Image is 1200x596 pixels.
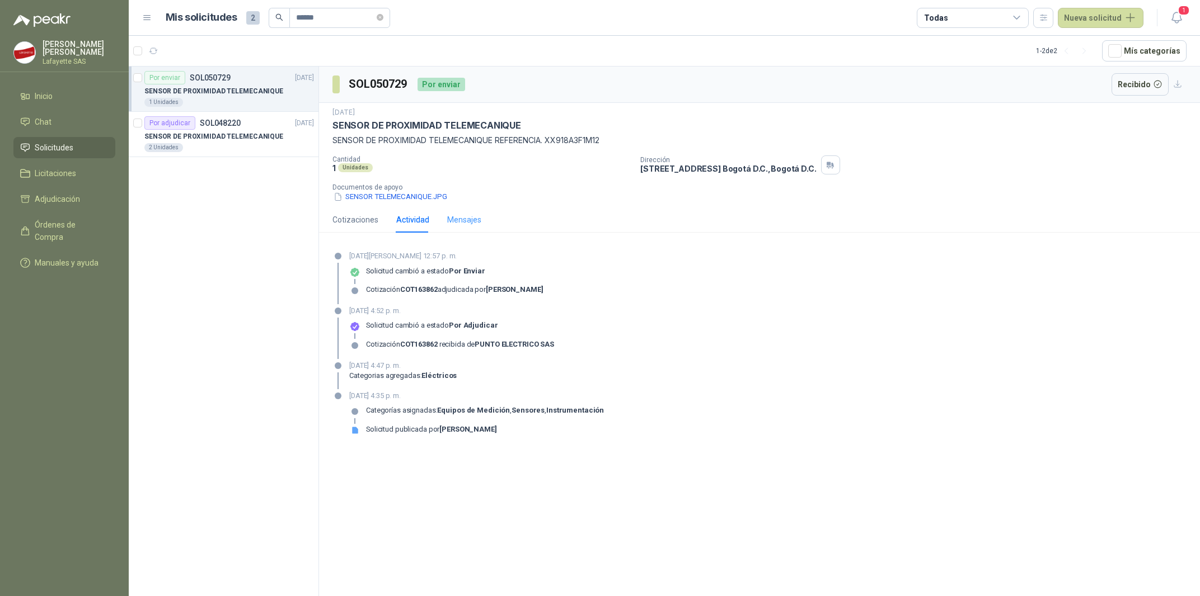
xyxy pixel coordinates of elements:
h3: SOL050729 [349,75,409,93]
a: Licitaciones [13,163,115,184]
a: Manuales y ayuda [13,252,115,273]
button: Nueva solicitud [1058,8,1143,28]
a: Órdenes de Compra [13,214,115,248]
button: 1 [1166,8,1187,28]
strong: COT163862 [400,285,438,294]
p: Dirección [640,156,816,164]
h1: Mis solicitudes [166,10,237,26]
span: Adjudicación [35,193,80,205]
p: SENSOR DE PROXIMIDAD TELEMECANIQUE [144,131,283,142]
div: Cotización recibida de [366,340,554,349]
img: Logo peakr [13,13,71,27]
a: Por enviarSOL050729[DATE] SENSOR DE PROXIMIDAD TELEMECANIQUE1 Unidades [129,67,318,112]
strong: Eléctricos [421,371,457,380]
img: Company Logo [14,42,35,63]
span: close-circle [377,14,383,21]
p: Solicitud cambió a estado [366,321,498,330]
span: close-circle [377,12,383,23]
div: Mensajes [447,214,481,226]
p: [DATE] 4:52 p. m. [349,305,554,316]
span: Manuales y ayuda [35,257,99,269]
div: Unidades [338,163,373,172]
a: Solicitudes [13,137,115,158]
span: Licitaciones [35,167,76,179]
p: SOL048220 [200,119,241,127]
p: SENSOR DE PROXIMIDAD TELEMECANIQUE [144,86,283,97]
p: [DATE] [295,118,314,129]
button: Mís categorías [1102,40,1187,62]
span: Solicitudes [35,141,73,154]
strong: Por enviar [449,267,485,275]
div: Solicitud publicada por [366,425,497,434]
strong: Instrumentación [546,406,604,414]
strong: Por adjudicar [449,321,498,329]
div: 2 Unidades [144,143,183,152]
p: SOL050729 [190,74,231,82]
p: Cantidad [332,155,631,163]
strong: [PERSON_NAME] [439,425,496,433]
a: Inicio [13,86,115,107]
div: Por enviar [418,78,465,91]
span: search [275,13,283,21]
p: SENSOR DE PROXIMIDAD TELEMECANIQUE REFERENCIA. XX918A3F1M12 [332,134,1187,146]
p: [STREET_ADDRESS] Bogotá D.C. , Bogotá D.C. [640,164,816,173]
div: Todas [924,12,948,24]
p: [PERSON_NAME] [PERSON_NAME] [43,40,115,56]
strong: [PERSON_NAME] [486,285,543,294]
p: [DATE] [332,107,355,118]
p: Categorias agregadas: [349,371,457,380]
span: Órdenes de Compra [35,219,105,243]
p: Categorías asignadas: , , [366,406,604,415]
a: Adjudicación [13,188,115,210]
strong: PUNTO ELECTRICO SAS [475,340,554,348]
p: [DATE] 4:35 p. m. [349,390,604,401]
span: Inicio [35,90,53,102]
div: Por adjudicar [144,116,195,130]
p: Lafayette SAS [43,58,115,65]
strong: Equipos de Medición [437,406,510,414]
div: Por enviar [144,71,185,84]
div: 1 - 2 de 2 [1036,42,1093,60]
p: [DATE][PERSON_NAME] 12:57 p. m. [349,250,543,262]
span: 2 [246,11,260,25]
button: SENSOR TELEMECANIQUE.JPG [332,191,448,203]
p: [DATE] [295,73,314,83]
button: Recibido [1112,73,1169,96]
span: Chat [35,116,51,128]
p: 1 [332,163,336,173]
a: Chat [13,111,115,133]
a: Por adjudicarSOL048220[DATE] SENSOR DE PROXIMIDAD TELEMECANIQUE2 Unidades [129,112,318,157]
div: 1 Unidades [144,98,183,107]
div: Actividad [396,214,429,226]
p: SENSOR DE PROXIMIDAD TELEMECANIQUE [332,120,521,131]
strong: COT163862 [400,340,438,348]
strong: Sensores [512,406,545,414]
p: [DATE] 4:47 p. m. [349,360,457,371]
div: Cotizaciones [332,214,378,226]
p: Documentos de apoyo [332,183,1196,191]
p: Solicitud cambió a estado [366,267,485,276]
span: 1 [1178,5,1190,16]
div: Cotización adjudicada por [366,285,543,294]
